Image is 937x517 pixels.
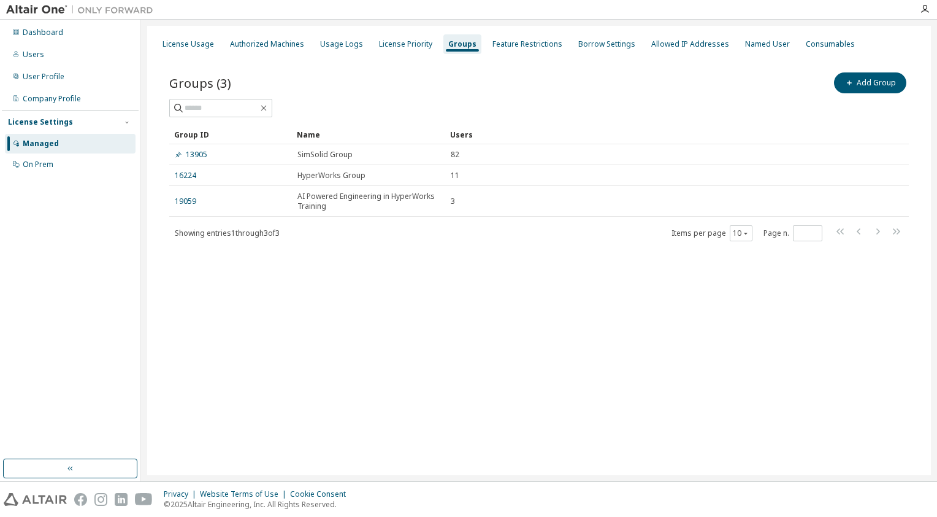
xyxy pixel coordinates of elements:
[23,50,44,60] div: Users
[23,139,59,149] div: Managed
[320,39,363,49] div: Usage Logs
[451,196,455,206] span: 3
[297,125,440,144] div: Name
[23,28,63,37] div: Dashboard
[174,125,287,144] div: Group ID
[578,39,635,49] div: Borrow Settings
[297,192,440,211] span: AI Powered Engineering in HyperWorks Training
[290,489,353,499] div: Cookie Consent
[379,39,432,49] div: License Priority
[200,489,290,499] div: Website Terms of Use
[806,39,855,49] div: Consumables
[94,493,107,506] img: instagram.svg
[23,94,81,104] div: Company Profile
[834,72,906,93] button: Add Group
[115,493,128,506] img: linkedin.svg
[297,171,365,181] span: HyperWorks Group
[135,493,153,506] img: youtube.svg
[230,39,304,49] div: Authorized Machines
[23,72,64,82] div: User Profile
[450,125,874,144] div: Users
[74,493,87,506] img: facebook.svg
[169,74,231,91] span: Groups (3)
[8,117,73,127] div: License Settings
[451,150,459,160] span: 82
[763,225,822,241] span: Page n.
[6,4,159,16] img: Altair One
[163,39,214,49] div: License Usage
[175,228,280,238] span: Showing entries 1 through 3 of 3
[23,160,53,169] div: On Prem
[492,39,562,49] div: Feature Restrictions
[164,489,200,499] div: Privacy
[451,171,459,181] span: 11
[733,228,749,238] button: 10
[745,39,790,49] div: Named User
[297,150,353,160] span: SimSolid Group
[175,196,196,206] a: 19059
[175,150,207,160] a: 13905
[671,225,752,241] span: Items per page
[448,39,476,49] div: Groups
[175,171,196,181] a: 16224
[4,493,67,506] img: altair_logo.svg
[164,499,353,510] p: © 2025 Altair Engineering, Inc. All Rights Reserved.
[651,39,729,49] div: Allowed IP Addresses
